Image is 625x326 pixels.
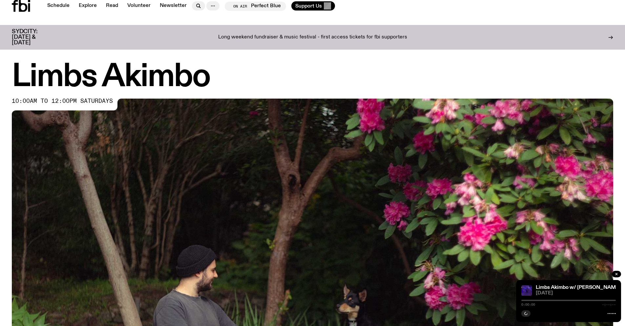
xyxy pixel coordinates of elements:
[521,303,535,306] span: 0:00:00
[233,4,247,8] span: On Air
[43,1,73,11] a: Schedule
[123,1,155,11] a: Volunteer
[102,1,122,11] a: Read
[12,62,613,92] h1: Limbs Akimbo
[75,1,101,11] a: Explore
[12,29,54,46] h3: SYDCITY: [DATE] & [DATE]
[536,291,616,296] span: [DATE]
[218,35,407,40] p: Long weekend fundraiser & music festival - first access tickets for fbi supporters
[536,285,621,290] a: Limbs Akimbo w/ [PERSON_NAME]
[602,303,616,306] span: -:--:--
[225,2,286,11] button: On AirPerfect Blue
[295,3,322,9] span: Support Us
[291,1,335,11] button: Support Us
[156,1,191,11] a: Newsletter
[12,99,113,104] span: 10:00am to 12:00pm saturdays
